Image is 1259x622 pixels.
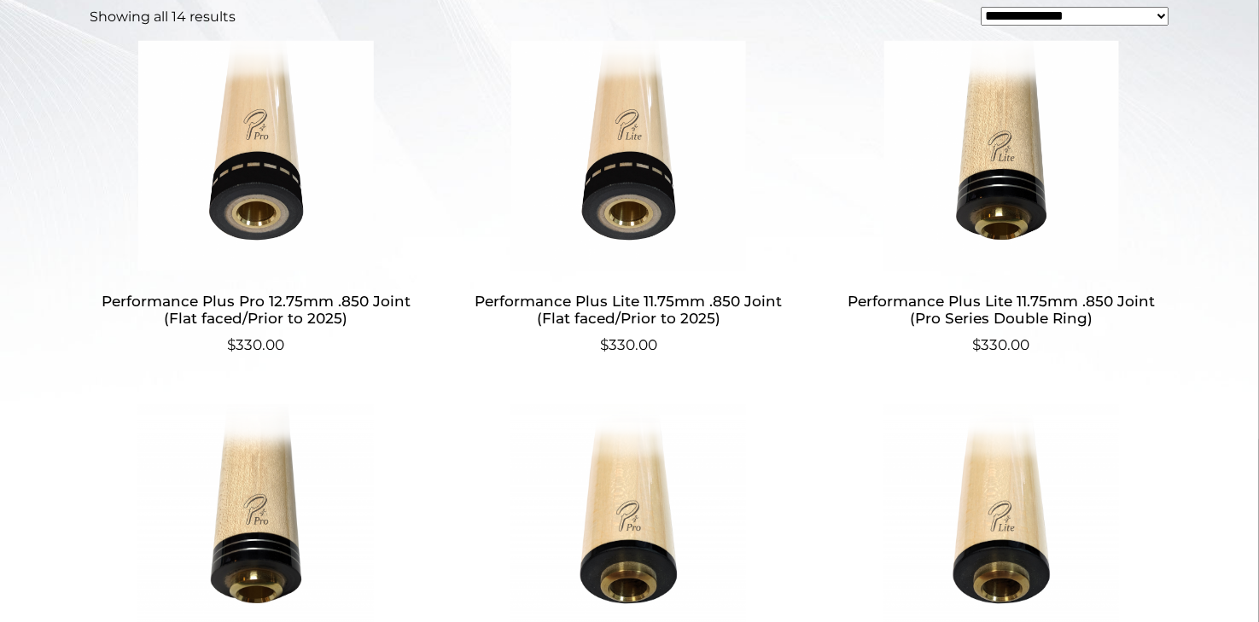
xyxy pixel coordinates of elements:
[836,41,1168,356] a: Performance Plus Lite 11.75mm .850 Joint (Pro Series Double Ring) $330.00
[227,336,284,353] bdi: 330.00
[836,285,1168,334] h2: Performance Plus Lite 11.75mm .850 Joint (Pro Series Double Ring)
[981,7,1169,26] select: Shop order
[600,336,657,353] bdi: 330.00
[463,285,795,334] h2: Performance Plus Lite 11.75mm .850 Joint (Flat faced/Prior to 2025)
[973,336,982,353] span: $
[600,336,609,353] span: $
[463,41,795,271] img: Performance Plus Lite 11.75mm .850 Joint (Flat faced/Prior to 2025)
[90,41,423,271] img: Performance Plus Pro 12.75mm .850 Joint (Flat faced/Prior to 2025)
[227,336,236,353] span: $
[463,41,795,356] a: Performance Plus Lite 11.75mm .850 Joint (Flat faced/Prior to 2025) $330.00
[90,41,423,356] a: Performance Plus Pro 12.75mm .850 Joint (Flat faced/Prior to 2025) $330.00
[90,285,423,334] h2: Performance Plus Pro 12.75mm .850 Joint (Flat faced/Prior to 2025)
[90,7,236,27] p: Showing all 14 results
[836,41,1168,271] img: Performance Plus Lite 11.75mm .850 Joint (Pro Series Double Ring)
[973,336,1030,353] bdi: 330.00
